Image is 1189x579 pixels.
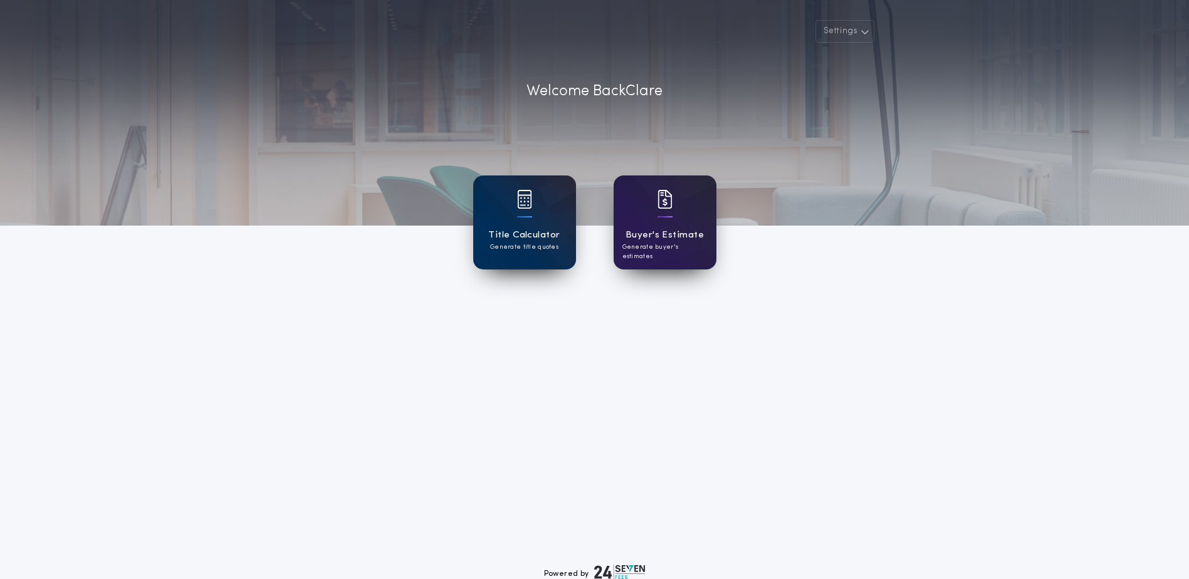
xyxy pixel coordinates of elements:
[626,228,704,243] h1: Buyer's Estimate
[815,20,874,43] button: Settings
[622,243,708,261] p: Generate buyer's estimates
[490,243,558,252] p: Generate title quotes
[526,80,663,103] p: Welcome Back Clare
[517,190,532,209] img: card icon
[473,175,576,269] a: card iconTitle CalculatorGenerate title quotes
[488,228,560,243] h1: Title Calculator
[614,175,716,269] a: card iconBuyer's EstimateGenerate buyer's estimates
[657,190,673,209] img: card icon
